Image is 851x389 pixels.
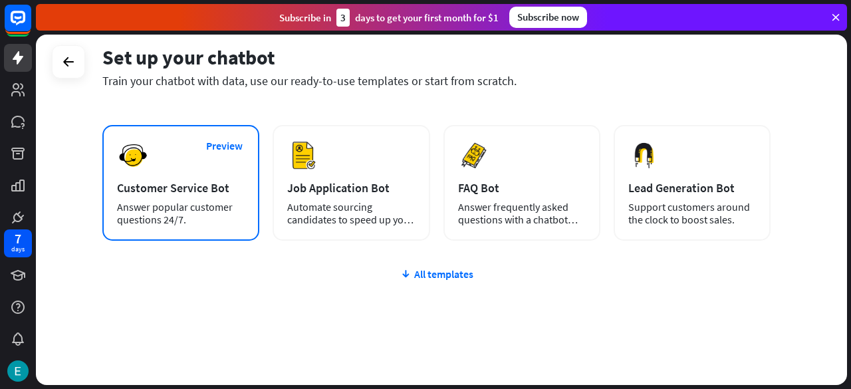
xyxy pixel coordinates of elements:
[197,134,251,158] button: Preview
[11,245,25,254] div: days
[117,201,245,226] div: Answer popular customer questions 24/7.
[11,5,51,45] button: Open LiveChat chat widget
[628,201,756,226] div: Support customers around the clock to boost sales.
[628,180,756,195] div: Lead Generation Bot
[102,267,771,281] div: All templates
[287,180,415,195] div: Job Application Bot
[15,233,21,245] div: 7
[509,7,587,28] div: Subscribe now
[4,229,32,257] a: 7 days
[117,180,245,195] div: Customer Service Bot
[102,45,771,70] div: Set up your chatbot
[287,201,415,226] div: Automate sourcing candidates to speed up your hiring process.
[102,73,771,88] div: Train your chatbot with data, use our ready-to-use templates or start from scratch.
[458,201,586,226] div: Answer frequently asked questions with a chatbot and save your time.
[458,180,586,195] div: FAQ Bot
[279,9,499,27] div: Subscribe in days to get your first month for $1
[336,9,350,27] div: 3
